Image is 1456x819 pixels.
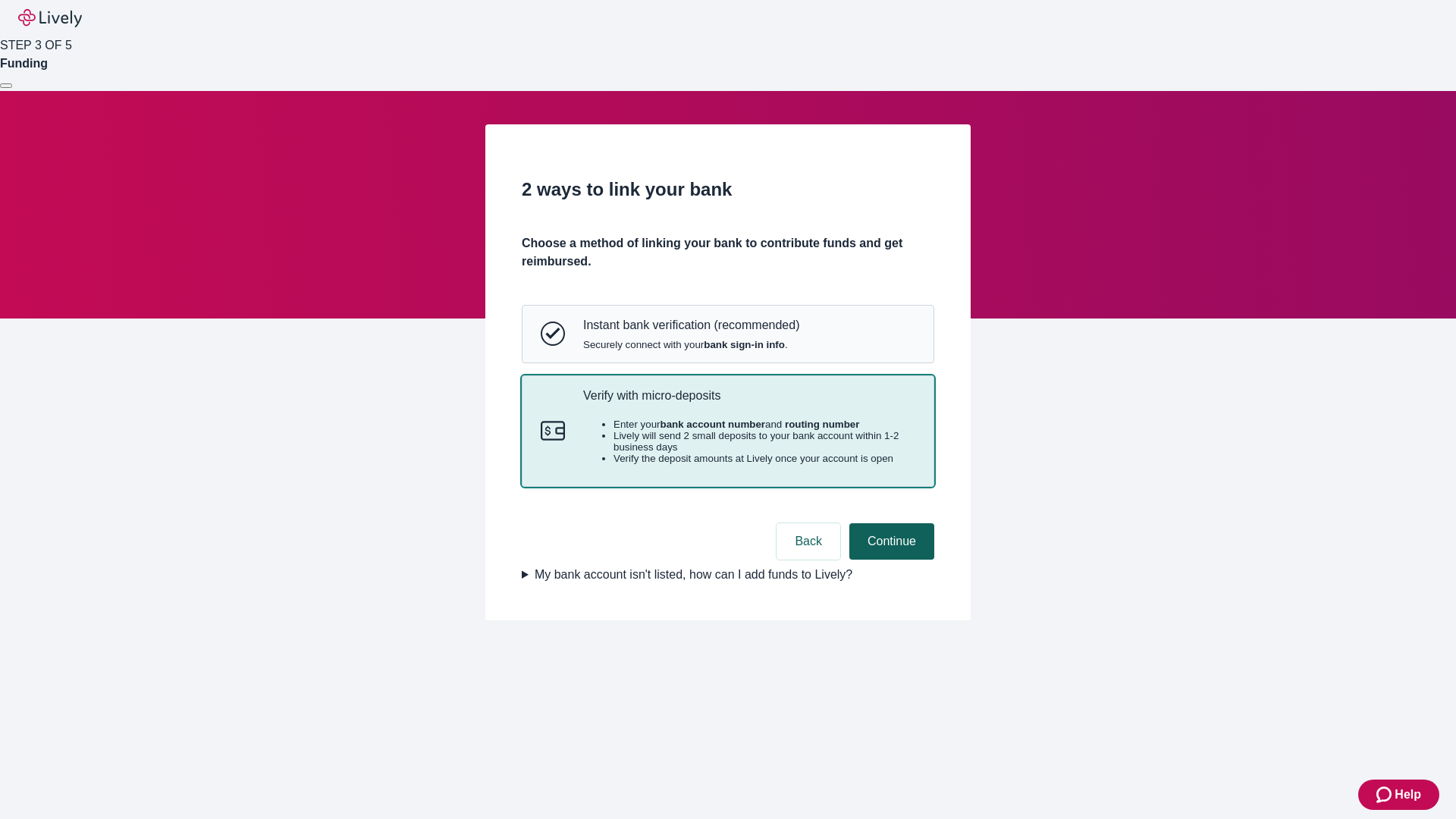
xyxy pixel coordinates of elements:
button: Zendesk support iconHelp [1358,780,1439,810]
li: Verify the deposit amounts at Lively once your account is open [613,453,915,464]
h4: Choose a method of linking your bank to contribute funds and get reimbursed. [522,234,934,271]
button: Back [777,523,840,560]
button: Instant bank verificationInstant bank verification (recommended)Securely connect with yourbank si... [522,306,934,362]
svg: Instant bank verification [541,322,565,346]
svg: Micro-deposits [541,419,565,443]
li: Lively will send 2 small deposits to your bank account within 1-2 business days [613,430,915,453]
strong: bank sign-in info [704,339,785,350]
summary: My bank account isn't listed, how can I add funds to Lively? [522,566,934,584]
strong: bank account number [661,419,766,430]
p: Verify with micro-deposits [583,388,915,403]
span: Securely connect with your . [583,339,799,350]
li: Enter your and [613,419,915,430]
h2: 2 ways to link your bank [522,176,934,203]
button: Micro-depositsVerify with micro-depositsEnter yourbank account numberand routing numberLively wil... [522,376,934,487]
strong: routing number [785,419,859,430]
button: Continue [849,523,934,560]
span: Help [1395,786,1421,804]
p: Instant bank verification (recommended) [583,318,799,332]
img: Lively [18,9,82,27]
svg: Zendesk support icon [1376,786,1395,804]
